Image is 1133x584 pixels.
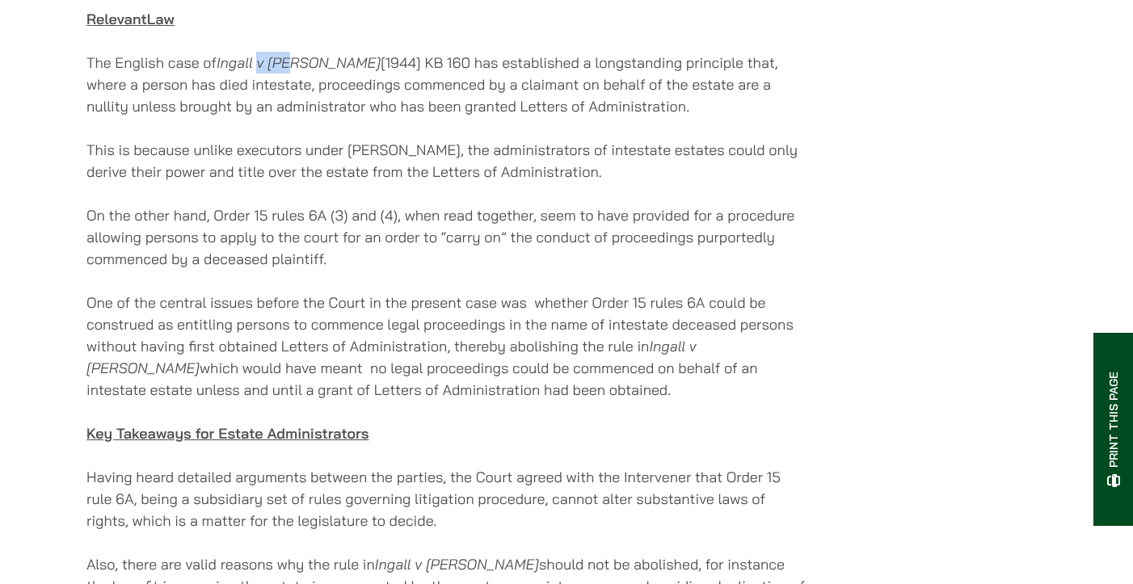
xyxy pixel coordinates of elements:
[86,337,697,377] em: Ingall v [PERSON_NAME]
[217,53,381,72] em: Ingall v [PERSON_NAME]
[86,292,807,401] p: One of the central issues before the Court in the present case was whether Order 15 rules 6A coul...
[375,555,539,573] em: Ingall v [PERSON_NAME]
[147,10,175,28] u: Law
[86,466,807,531] p: Having heard detailed arguments between the parties, the Court agreed with the Intervener that Or...
[86,52,807,117] p: The English case of [1944] KB 160 has established a longstanding principle that, where a person h...
[86,139,807,183] p: This is because unlike executors under [PERSON_NAME], the administrators of intestate estates cou...
[86,424,369,443] u: Key Takeaways for Estate Administrators
[86,204,807,270] p: On the other hand, Order 15 rules 6A (3) and (4), when read together, seem to have provided for a...
[86,10,147,28] u: Relevant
